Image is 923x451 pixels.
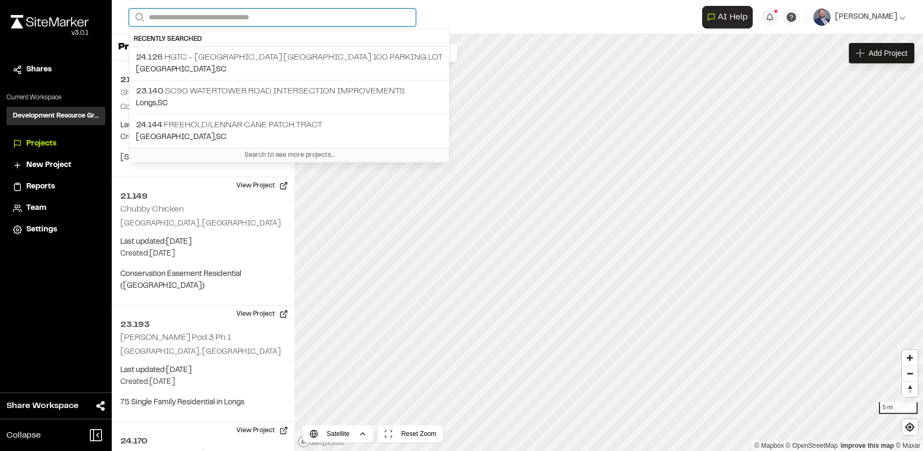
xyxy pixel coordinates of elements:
[26,138,56,150] span: Projects
[869,48,907,59] span: Add Project
[754,442,784,449] a: Mapbox
[26,202,46,214] span: Team
[26,64,52,76] span: Shares
[813,9,831,26] img: User
[120,268,286,292] p: Conservation Easement Residential ([GEOGRAPHIC_DATA])
[303,425,373,442] button: Satellite
[120,132,286,143] p: Created: [DATE]
[294,34,923,451] canvas: Map
[136,54,163,61] span: 24.126
[879,402,918,414] div: 5 mi
[120,365,286,376] p: Last updated: [DATE]
[718,11,748,24] span: AI Help
[841,442,894,449] a: Map feedback
[13,111,99,121] h3: Development Resource Group
[129,32,449,47] div: Recently Searched
[120,190,286,203] h2: 21.149
[6,399,78,412] span: Share Workspace
[26,181,55,193] span: Reports
[120,334,231,341] h2: [PERSON_NAME] Pod 3 Ph 1
[902,350,918,366] button: Zoom in
[120,218,286,230] p: [GEOGRAPHIC_DATA], [GEOGRAPHIC_DATA]
[6,93,105,103] p: Current Workspace
[136,98,443,110] p: Longs , SC
[230,305,294,323] button: View Project
[120,435,286,448] h2: 24.170
[120,74,286,86] h2: 21159
[136,85,443,98] p: SC90 Watertower Road Intersection Improvements
[902,382,918,397] span: Reset bearing to north
[120,397,286,409] p: 75 Single Family Residential in Longs
[835,11,897,23] span: [PERSON_NAME]
[13,159,99,171] a: New Project
[11,15,89,28] img: rebrand.png
[120,101,286,113] p: Conway, [GEOGRAPHIC_DATA]
[120,248,286,260] p: Created: [DATE]
[902,366,918,381] button: Zoom out
[813,9,906,26] button: [PERSON_NAME]
[120,120,286,132] p: Last updated: [DATE]
[136,132,443,143] p: [GEOGRAPHIC_DATA] , SC
[129,148,449,162] div: Search to see more projects...
[120,89,175,97] h2: Shoreline BHS
[120,376,286,388] p: Created: [DATE]
[26,224,57,236] span: Settings
[230,422,294,439] button: View Project
[120,152,286,164] p: [STREET_ADDRESS]
[378,425,443,442] button: Reset Zoom
[136,119,443,132] p: Freehold/Lennar Cane Patch Tract
[129,9,148,26] button: Search
[230,177,294,194] button: View Project
[136,121,162,129] span: 24.144
[13,224,99,236] a: Settings
[298,435,345,448] a: Mapbox logo
[13,202,99,214] a: Team
[120,318,286,331] h2: 23.193
[118,40,158,55] p: Projects
[786,442,838,449] a: OpenStreetMap
[120,346,286,358] p: [GEOGRAPHIC_DATA], [GEOGRAPHIC_DATA]
[702,6,757,28] div: Open AI Assistant
[702,6,753,28] button: Open AI Assistant
[129,47,449,80] a: 24.126 HGTC - [GEOGRAPHIC_DATA] [GEOGRAPHIC_DATA] 100 Parking Lot[GEOGRAPHIC_DATA],SC
[902,419,918,435] button: Find my location
[11,28,89,38] div: Oh geez...please don't...
[129,80,449,114] a: 23.140 SC90 Watertower Road Intersection ImprovementsLongs,SC
[120,236,286,248] p: Last updated: [DATE]
[136,88,163,95] span: 23.140
[902,381,918,397] button: Reset bearing to north
[6,429,41,442] span: Collapse
[896,442,920,449] a: Maxar
[13,181,99,193] a: Reports
[136,51,443,64] p: HGTC - [GEOGRAPHIC_DATA] [GEOGRAPHIC_DATA] 100 Parking Lot
[26,159,71,171] span: New Project
[13,138,99,150] a: Projects
[13,64,99,76] a: Shares
[120,206,184,213] h2: Chubby Chicken
[129,114,449,148] a: 24.144 Freehold/Lennar Cane Patch Tract[GEOGRAPHIC_DATA],SC
[136,64,443,76] p: [GEOGRAPHIC_DATA] , SC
